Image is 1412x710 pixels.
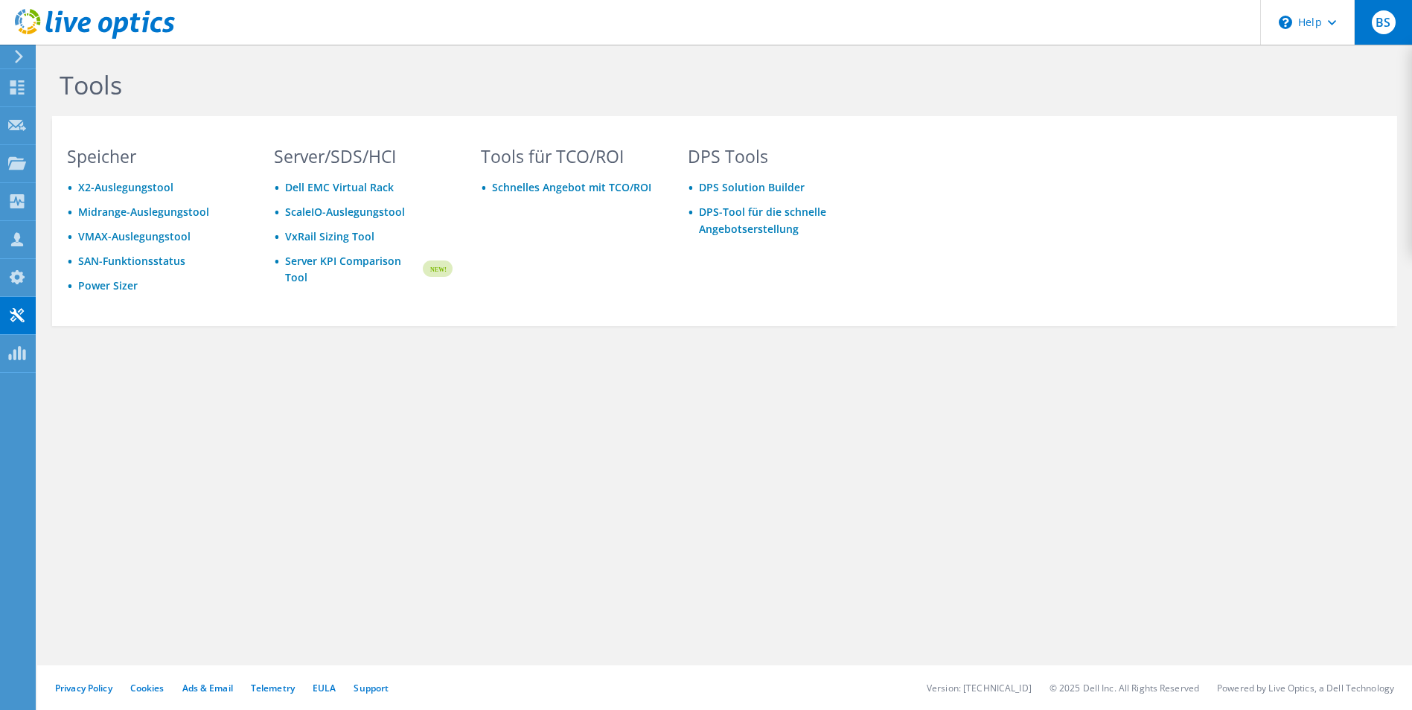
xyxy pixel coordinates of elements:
[699,180,805,194] a: DPS Solution Builder
[78,254,185,268] a: SAN-Funktionsstatus
[1279,16,1292,29] svg: \n
[78,205,209,219] a: Midrange-Auslegungstool
[1372,10,1396,34] span: BS
[313,682,336,694] a: EULA
[481,148,659,164] h3: Tools für TCO/ROI
[55,682,112,694] a: Privacy Policy
[182,682,233,694] a: Ads & Email
[699,205,826,236] a: DPS-Tool für die schnelle Angebotserstellung
[285,205,405,219] a: ScaleIO-Auslegungstool
[274,148,453,164] h3: Server/SDS/HCI
[78,180,173,194] a: X2-Auslegungstool
[421,252,453,287] img: new-badge.svg
[285,253,421,286] a: Server KPI Comparison Tool
[1050,682,1199,694] li: © 2025 Dell Inc. All Rights Reserved
[60,69,1064,100] h1: Tools
[78,278,138,292] a: Power Sizer
[285,229,374,243] a: VxRail Sizing Tool
[354,682,389,694] a: Support
[492,180,651,194] a: Schnelles Angebot mit TCO/ROI
[285,180,394,194] a: Dell EMC Virtual Rack
[67,148,246,164] h3: Speicher
[1217,682,1394,694] li: Powered by Live Optics, a Dell Technology
[251,682,295,694] a: Telemetry
[130,682,164,694] a: Cookies
[688,148,866,164] h3: DPS Tools
[78,229,191,243] a: VMAX-Auslegungstool
[927,682,1032,694] li: Version: [TECHNICAL_ID]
